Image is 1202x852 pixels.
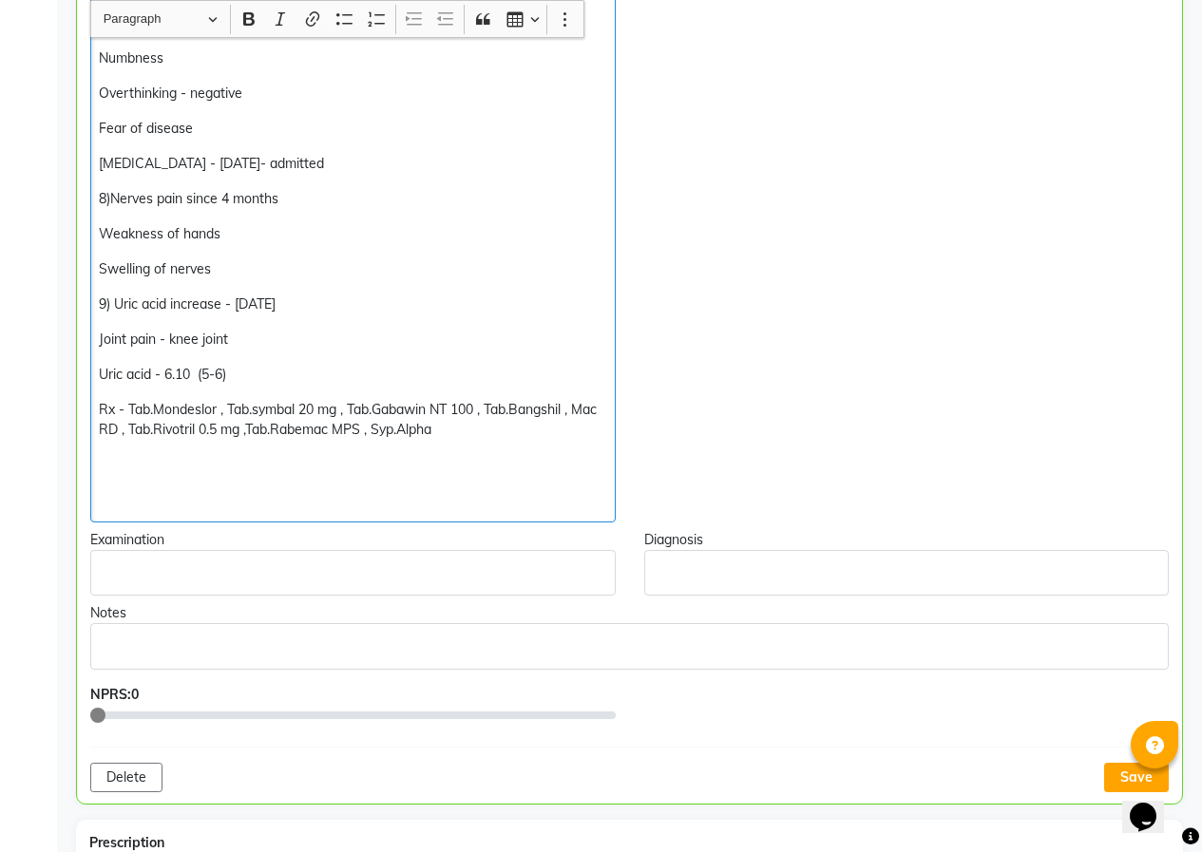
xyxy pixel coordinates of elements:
[99,189,606,209] p: 8)Nerves pain since 4 months
[90,623,1169,669] div: Rich Text Editor, main
[644,530,1170,550] div: Diagnosis
[1104,763,1169,792] button: Save
[99,119,606,139] p: Fear of disease
[90,603,1169,623] div: Notes
[99,365,606,385] p: Uric acid - 6.10 (5-6)
[99,48,606,68] p: Numbness
[95,5,226,34] button: Paragraph
[99,330,606,350] p: Joint pain - knee joint
[90,685,616,705] div: NPRS:
[90,763,162,792] button: Delete
[90,550,616,596] div: Rich Text Editor, main
[99,224,606,244] p: Weakness of hands
[90,530,616,550] div: Examination
[99,294,606,314] p: 9) Uric acid increase - [DATE]
[1122,776,1183,833] iframe: chat widget
[99,259,606,279] p: Swelling of nerves
[104,8,202,30] span: Paragraph
[99,154,606,174] p: [MEDICAL_DATA] - [DATE]- admitted
[644,550,1170,596] div: Rich Text Editor, main
[99,400,606,440] p: Rx - Tab.Mondeslor , Tab.symbal 20 mg , Tab.Gabawin NT 100 , Tab.Bangshil , Mac RD , Tab.Rivotril...
[91,1,583,37] div: Editor toolbar
[131,686,139,703] span: 0
[99,84,606,104] p: Overthinking - negative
